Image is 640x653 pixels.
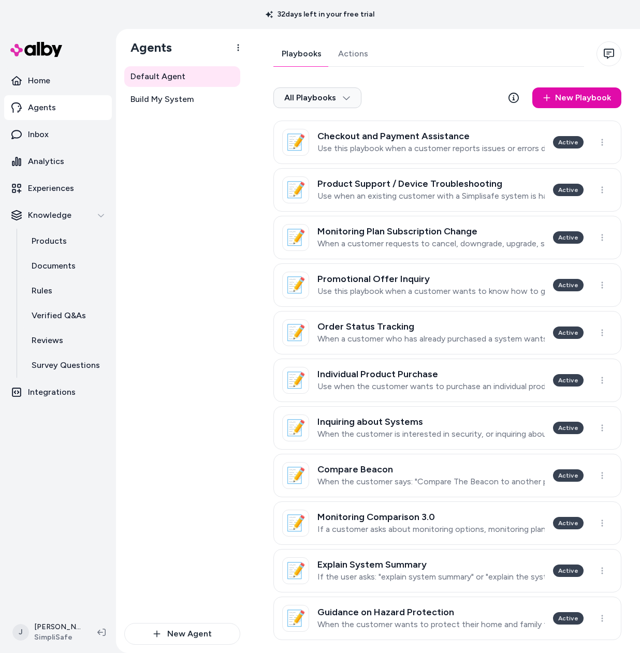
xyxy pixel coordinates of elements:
[21,303,112,328] a: Verified Q&As
[32,235,67,247] p: Products
[284,93,351,103] span: All Playbooks
[273,549,621,592] a: 📝Explain System SummaryIf the user asks: "explain system summary" or "explain the system summary"...
[34,632,81,643] span: SimpliSafe
[553,565,584,577] div: Active
[317,559,545,570] h3: Explain System Summary
[32,285,52,297] p: Rules
[553,517,584,529] div: Active
[282,605,309,632] div: 📝
[4,95,112,120] a: Agents
[282,224,309,251] div: 📝
[273,216,621,259] a: 📝Monitoring Plan Subscription ChangeWhen a customer requests to cancel, downgrade, upgrade, suspe...
[553,136,584,149] div: Active
[4,68,112,93] a: Home
[317,381,545,392] p: Use when the customer wants to purchase an individual product or sensor.
[10,42,62,57] img: alby Logo
[12,624,29,641] span: J
[553,184,584,196] div: Active
[32,309,86,322] p: Verified Q&As
[282,176,309,203] div: 📝
[532,87,621,108] a: New Playbook
[317,417,545,427] h3: Inquiring about Systems
[273,121,621,164] a: 📝Checkout and Payment AssistanceUse this playbook when a customer reports issues or errors during...
[317,239,545,249] p: When a customer requests to cancel, downgrade, upgrade, suspend or change their monitoring plan s...
[317,369,545,379] h3: Individual Product Purchase
[330,41,376,66] a: Actions
[273,87,361,108] button: All Playbooks
[282,462,309,489] div: 📝
[124,66,240,87] a: Default Agent
[317,477,545,487] p: When the customer says: "Compare The Beacon to another package"
[28,128,49,141] p: Inbox
[282,367,309,394] div: 📝
[553,469,584,482] div: Active
[282,272,309,299] div: 📝
[317,191,545,201] p: Use when an existing customer with a Simplisafe system is having trouble getting a specific devic...
[317,464,545,474] h3: Compare Beacon
[21,278,112,303] a: Rules
[4,380,112,405] a: Integrations
[317,321,545,332] h3: Order Status Tracking
[259,9,381,20] p: 32 days left in your free trial
[273,359,621,402] a: 📝Individual Product PurchaseUse when the customer wants to purchase an individual product or sens...
[282,510,309,537] div: 📝
[4,149,112,174] a: Analytics
[28,75,50,87] p: Home
[273,311,621,354] a: 📝Order Status TrackingWhen a customer who has already purchased a system wants to track or change...
[273,454,621,497] a: 📝Compare BeaconWhen the customer says: "Compare The Beacon to another package"Active
[6,616,89,649] button: J[PERSON_NAME]SimpliSafe
[32,260,76,272] p: Documents
[273,168,621,212] a: 📝Product Support / Device TroubleshootingUse when an existing customer with a Simplisafe system i...
[273,263,621,307] a: 📝Promotional Offer InquiryUse this playbook when a customer wants to know how to get the best dea...
[273,501,621,545] a: 📝Monitoring Comparison 3.0If a customer asks about monitoring options, monitoring plans, or monit...
[317,524,545,535] p: If a customer asks about monitoring options, monitoring plans, or monitoring pricing.
[282,414,309,441] div: 📝
[130,93,194,106] span: Build My System
[553,422,584,434] div: Active
[32,359,100,372] p: Survey Questions
[553,231,584,244] div: Active
[317,226,545,236] h3: Monitoring Plan Subscription Change
[124,89,240,110] a: Build My System
[553,326,584,339] div: Active
[282,319,309,346] div: 📝
[553,612,584,625] div: Active
[273,406,621,450] a: 📝Inquiring about SystemsWhen the customer is interested in security, or inquiring about general s...
[282,557,309,584] div: 📝
[4,176,112,201] a: Experiences
[21,353,112,378] a: Survey Questions
[34,622,81,632] p: [PERSON_NAME]
[21,229,112,254] a: Products
[21,254,112,278] a: Documents
[317,512,545,522] h3: Monitoring Comparison 3.0
[28,101,56,114] p: Agents
[4,122,112,147] a: Inbox
[28,182,74,195] p: Experiences
[317,572,545,582] p: If the user asks: "explain system summary" or "explain the system summary"
[317,179,545,189] h3: Product Support / Device Troubleshooting
[130,70,185,83] span: Default Agent
[28,386,76,398] p: Integrations
[317,334,545,344] p: When a customer who has already purchased a system wants to track or change the status of their e...
[21,328,112,353] a: Reviews
[282,129,309,156] div: 📝
[4,203,112,228] button: Knowledge
[317,274,545,284] h3: Promotional Offer Inquiry
[273,597,621,640] a: 📝Guidance on Hazard ProtectionWhen the customer wants to protect their home and family from fire,...
[553,374,584,387] div: Active
[124,623,240,645] button: New Agent
[317,607,545,617] h3: Guidance on Hazard Protection
[317,429,545,439] p: When the customer is interested in security, or inquiring about general security system topics.
[317,143,545,154] p: Use this playbook when a customer reports issues or errors during the checkout process, such as p...
[122,40,172,55] h1: Agents
[28,209,71,221] p: Knowledge
[32,334,63,347] p: Reviews
[317,286,545,296] p: Use this playbook when a customer wants to know how to get the best deal or promo available.
[317,619,545,630] p: When the customer wants to protect their home and family from fire, CO, flooding and extreme cold...
[28,155,64,168] p: Analytics
[273,41,330,66] a: Playbooks
[317,131,545,141] h3: Checkout and Payment Assistance
[553,279,584,291] div: Active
